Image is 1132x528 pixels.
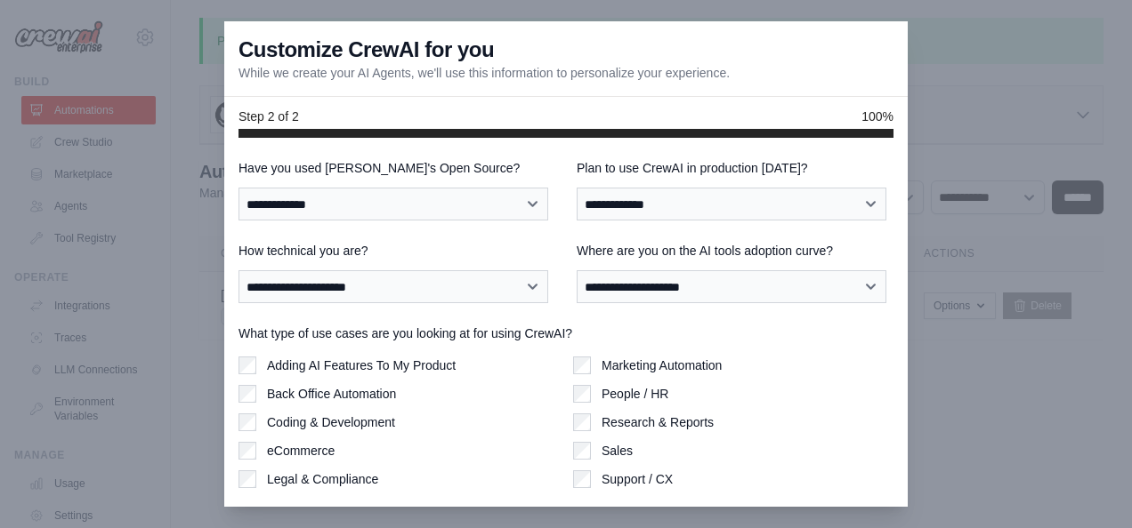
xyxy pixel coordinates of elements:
[577,159,893,177] label: Plan to use CrewAI in production [DATE]?
[239,108,299,125] span: Step 2 of 2
[239,242,555,260] label: How technical you are?
[267,356,456,374] label: Adding AI Features To My Product
[239,64,730,82] p: While we create your AI Agents, we'll use this information to personalize your experience.
[267,442,335,460] label: eCommerce
[267,470,378,488] label: Legal & Compliance
[239,36,494,64] h3: Customize CrewAI for you
[602,385,668,403] label: People / HR
[602,470,673,488] label: Support / CX
[602,413,714,431] label: Research & Reports
[267,385,396,403] label: Back Office Automation
[577,242,893,260] label: Where are you on the AI tools adoption curve?
[239,159,555,177] label: Have you used [PERSON_NAME]'s Open Source?
[602,442,633,460] label: Sales
[602,356,722,374] label: Marketing Automation
[239,324,893,342] label: What type of use cases are you looking at for using CrewAI?
[267,413,395,431] label: Coding & Development
[861,108,893,125] span: 100%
